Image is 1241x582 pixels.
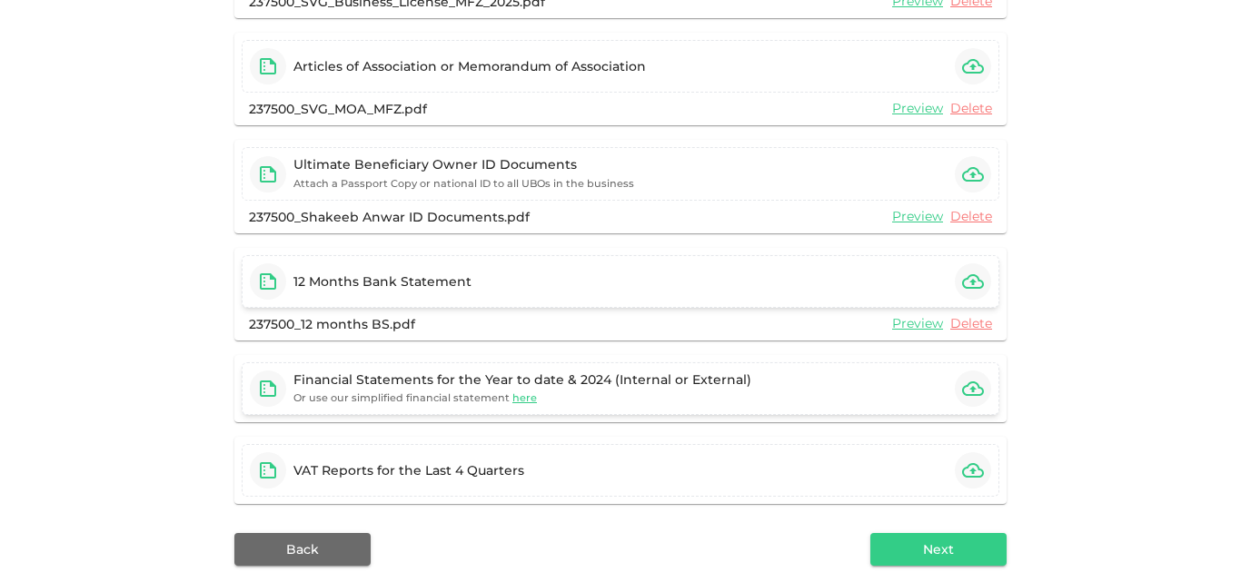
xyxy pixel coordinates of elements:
div: 237500_12 months BS.pdf [249,315,415,333]
a: Delete [950,100,992,117]
small: Attach a Passport Copy or national ID to all UBOs in the business [293,177,634,190]
div: VAT Reports for the Last 4 Quarters [293,461,524,479]
small: Or use our simplified financial statement [293,389,537,407]
div: Ultimate Beneficiary Owner ID Documents [293,155,634,173]
a: Preview [892,100,943,117]
button: Back [234,533,371,566]
a: Preview [892,208,943,225]
a: Delete [950,315,992,332]
button: Next [870,533,1007,566]
a: Preview [892,315,943,332]
div: Articles of Association or Memorandum of Association [293,57,646,75]
div: Financial Statements for the Year to date & 2024 (Internal or External) [293,370,751,389]
div: 237500_Shakeeb Anwar ID Documents.pdf [249,208,530,226]
div: 12 Months Bank Statement [293,272,472,291]
span: here [512,391,537,404]
div: 237500_SVG_MOA_MFZ.pdf [249,100,427,118]
a: Delete [950,208,992,225]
